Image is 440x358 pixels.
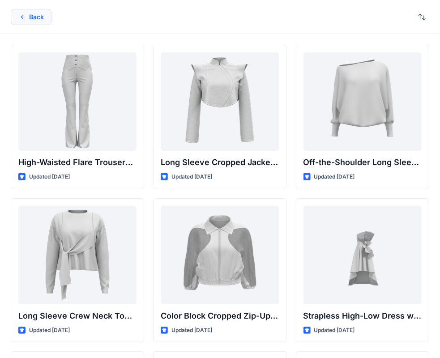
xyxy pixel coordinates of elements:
p: Strapless High-Low Dress with Side Bow Detail [303,310,422,322]
p: Long Sleeve Cropped Jacket with Mandarin Collar and Shoulder Detail [161,156,279,169]
p: Updated [DATE] [314,172,355,182]
a: Long Sleeve Cropped Jacket with Mandarin Collar and Shoulder Detail [161,52,279,151]
button: Back [11,9,51,25]
p: Color Block Cropped Zip-Up Jacket with Sheer Sleeves [161,310,279,322]
a: Strapless High-Low Dress with Side Bow Detail [303,206,422,304]
a: Color Block Cropped Zip-Up Jacket with Sheer Sleeves [161,206,279,304]
p: Updated [DATE] [29,326,70,335]
p: Off-the-Shoulder Long Sleeve Top [303,156,422,169]
p: Updated [DATE] [29,172,70,182]
a: Long Sleeve Crew Neck Top with Asymmetrical Tie Detail [18,206,137,304]
p: High-Waisted Flare Trousers with Button Detail [18,156,137,169]
p: Updated [DATE] [171,326,212,335]
p: Long Sleeve Crew Neck Top with Asymmetrical Tie Detail [18,310,137,322]
a: High-Waisted Flare Trousers with Button Detail [18,52,137,151]
a: Off-the-Shoulder Long Sleeve Top [303,52,422,151]
p: Updated [DATE] [171,172,212,182]
p: Updated [DATE] [314,326,355,335]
